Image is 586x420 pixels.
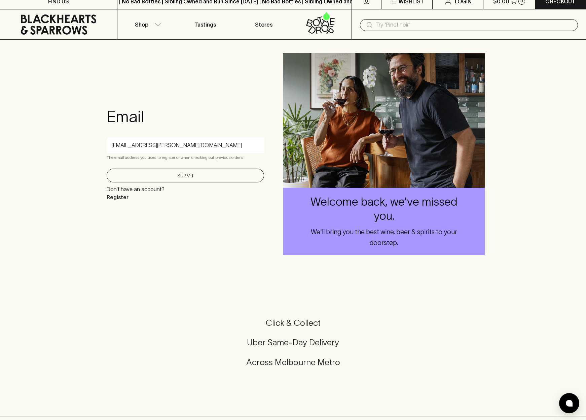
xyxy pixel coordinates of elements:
[255,21,272,29] p: Stores
[307,195,461,223] h4: Welcome back, we've missed you.
[107,169,264,182] button: Submit
[107,154,264,161] p: The email address you used to register or when checking out previous orders
[307,226,461,248] h6: We'll bring you the best wine, beer & spirits to your doorstep.
[107,193,164,201] p: Register
[8,357,578,368] h5: Across Melbourne Metro
[283,53,485,188] img: pjver.png
[566,400,573,407] img: bubble-icon
[107,185,164,193] p: Don't have an account?
[234,9,293,39] a: Stores
[117,9,176,39] button: Shop
[194,21,216,29] p: Tastings
[8,317,578,328] h5: Click & Collect
[376,20,573,30] input: Try "Pinot noir"
[176,9,234,39] a: Tastings
[135,21,148,29] p: Shop
[107,107,264,126] h3: Email
[8,337,578,348] h5: Uber Same-Day Delivery
[8,290,578,403] div: Call to action block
